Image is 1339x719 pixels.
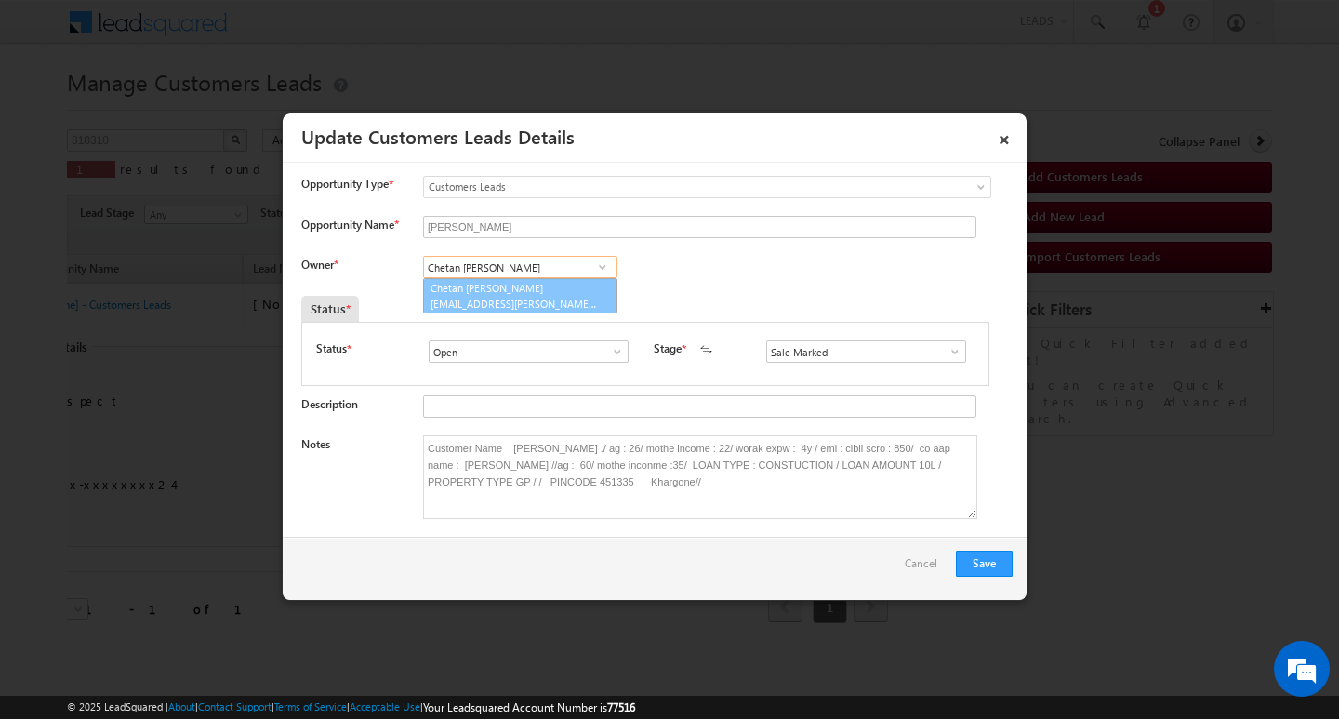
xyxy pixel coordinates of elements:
label: Notes [301,437,330,451]
a: Show All Items [590,258,614,276]
a: Update Customers Leads Details [301,123,575,149]
label: Opportunity Name [301,218,398,232]
a: Show All Items [938,342,961,361]
input: Type to Search [423,256,617,278]
span: Customers Leads [424,179,915,195]
a: Chetan [PERSON_NAME] [423,278,617,313]
span: © 2025 LeadSquared | | | | | [67,699,635,716]
a: Acceptable Use [350,700,420,712]
a: Show All Items [601,342,624,361]
a: Cancel [905,551,947,586]
a: About [168,700,195,712]
div: Status [301,296,359,322]
input: Type to Search [429,340,629,363]
span: 77516 [607,700,635,714]
label: Stage [654,340,682,357]
img: d_60004797649_company_0_60004797649 [32,98,78,122]
span: [EMAIL_ADDRESS][PERSON_NAME][DOMAIN_NAME] [431,297,598,311]
span: Your Leadsquared Account Number is [423,700,635,714]
a: × [988,120,1020,153]
textarea: Type your message and hit 'Enter' [24,172,339,557]
input: Type to Search [766,340,966,363]
button: Save [956,551,1013,577]
a: Customers Leads [423,176,991,198]
em: Start Chat [253,573,338,598]
div: Minimize live chat window [305,9,350,54]
label: Status [316,340,347,357]
label: Owner [301,258,338,272]
label: Description [301,397,358,411]
a: Terms of Service [274,700,347,712]
div: Chat with us now [97,98,312,122]
a: Contact Support [198,700,272,712]
span: Opportunity Type [301,176,389,193]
